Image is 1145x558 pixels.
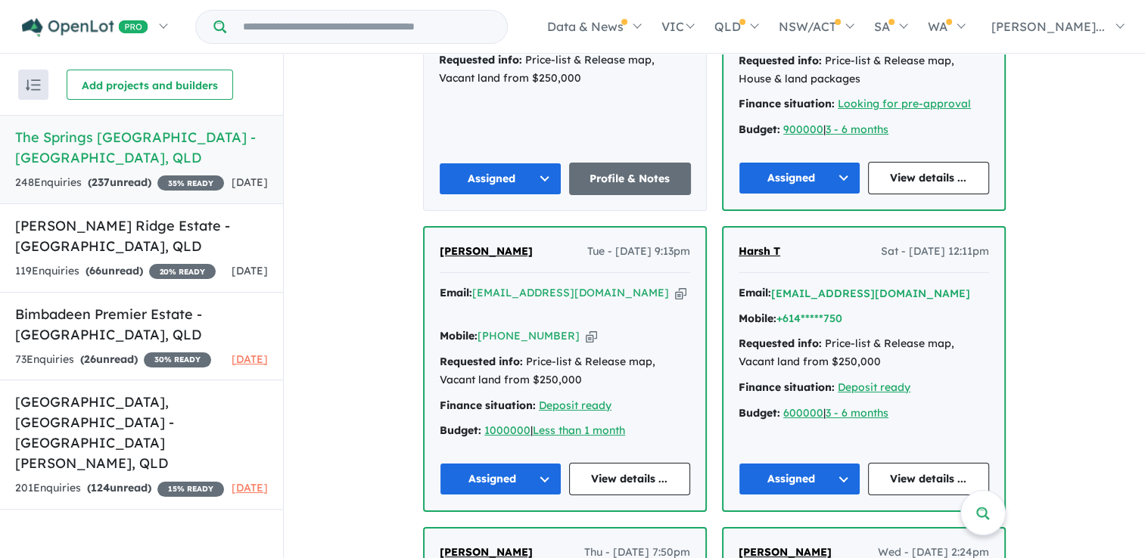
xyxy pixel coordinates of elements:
[91,481,110,494] span: 124
[868,463,990,495] a: View details ...
[440,423,481,437] strong: Budget:
[739,286,771,299] strong: Email:
[15,479,224,498] div: 201 Enquir ies
[838,97,971,110] a: Looking for pre-approval
[472,286,669,299] a: [EMAIL_ADDRESS][DOMAIN_NAME]
[15,262,216,281] div: 119 Enquir ies
[440,398,536,412] strong: Finance situation:
[440,244,533,258] span: [PERSON_NAME]
[15,215,268,256] h5: [PERSON_NAME] Ridge Estate - [GEOGRAPHIC_DATA] , QLD
[15,304,268,345] h5: Bimbadeen Premier Estate - [GEOGRAPHIC_DATA] , QLD
[675,285,686,301] button: Copy
[15,392,268,473] h5: [GEOGRAPHIC_DATA], [GEOGRAPHIC_DATA] - [GEOGRAPHIC_DATA][PERSON_NAME] , QLD
[15,351,211,369] div: 73 Enquir ies
[739,406,780,420] strong: Budget:
[569,463,691,495] a: View details ...
[739,52,989,88] div: Price-list & Release map, House & land packages
[88,175,151,189] strong: ( unread)
[587,243,690,261] span: Tue - [DATE] 9:13pm
[826,122,888,136] a: 3 - 6 months
[89,264,101,277] span: 66
[739,121,989,139] div: |
[826,406,888,420] a: 3 - 6 months
[440,353,690,389] div: Price-list & Release map, Vacant land from $250,000
[22,18,148,37] img: Openlot PRO Logo White
[87,481,151,494] strong: ( unread)
[586,328,597,344] button: Copy
[783,406,823,420] a: 600000
[739,463,860,495] button: Assigned
[783,122,823,136] a: 900000
[533,423,625,437] a: Less than 1 month
[739,244,780,258] span: Harsh T
[739,122,780,136] strong: Budget:
[991,19,1105,34] span: [PERSON_NAME]...
[232,481,268,494] span: [DATE]
[86,264,143,277] strong: ( unread)
[67,70,233,100] button: Add projects and builders
[26,79,41,91] img: sort.svg
[881,243,989,261] span: Sat - [DATE] 12:11pm
[739,335,989,371] div: Price-list & Release map, Vacant land from $250,000
[569,163,692,195] a: Profile & Notes
[80,352,138,366] strong: ( unread)
[739,380,835,394] strong: Finance situation:
[439,53,522,67] strong: Requested info:
[232,264,268,277] span: [DATE]
[439,51,691,88] div: Price-list & Release map, Vacant land from $250,000
[771,286,970,302] button: [EMAIL_ADDRESS][DOMAIN_NAME]
[484,423,530,437] a: 1000000
[15,174,224,192] div: 248 Enquir ies
[440,463,562,495] button: Assigned
[157,175,224,191] span: 35 % READY
[149,264,216,279] span: 20 % READY
[868,162,990,194] a: View details ...
[739,312,776,325] strong: Mobile:
[440,329,478,343] strong: Mobile:
[439,163,562,195] button: Assigned
[478,329,580,343] a: [PHONE_NUMBER]
[440,286,472,299] strong: Email:
[739,162,860,194] button: Assigned
[739,97,835,110] strong: Finance situation:
[232,175,268,189] span: [DATE]
[838,380,910,394] a: Deposit ready
[92,175,110,189] span: 237
[144,352,211,367] span: 30 % READY
[739,54,822,67] strong: Requested info:
[739,336,822,350] strong: Requested info:
[232,352,268,366] span: [DATE]
[440,422,690,440] div: |
[739,243,780,261] a: Harsh T
[157,482,224,497] span: 15 % READY
[739,405,989,423] div: |
[440,355,523,368] strong: Requested info:
[539,398,611,412] a: Deposit ready
[440,243,533,261] a: [PERSON_NAME]
[84,352,96,366] span: 26
[15,127,268,168] h5: The Springs [GEOGRAPHIC_DATA] - [GEOGRAPHIC_DATA] , QLD
[229,11,504,43] input: Try estate name, suburb, builder or developer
